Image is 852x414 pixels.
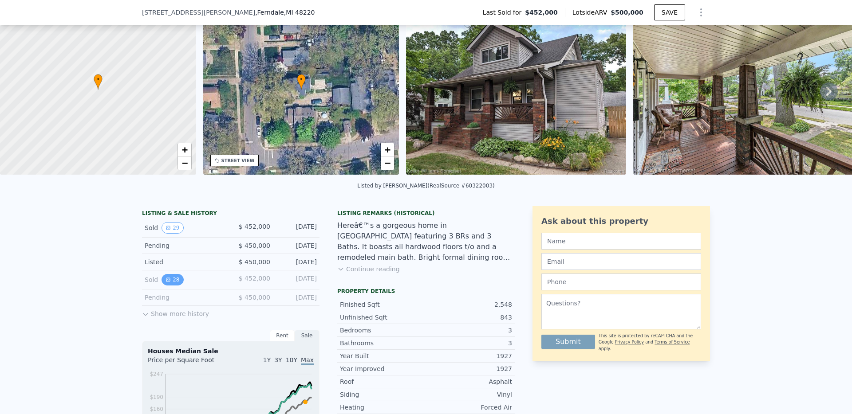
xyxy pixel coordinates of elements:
div: Roof [340,377,426,386]
div: Ask about this property [541,215,701,227]
a: Zoom in [381,143,394,156]
span: $ 450,000 [239,294,270,301]
button: View historical data [162,274,183,285]
div: 1927 [426,352,512,360]
div: Listed [145,258,224,266]
tspan: $160 [150,406,163,412]
button: SAVE [654,4,685,20]
button: Submit [541,335,595,349]
span: , MI 48220 [284,9,315,16]
div: Vinyl [426,390,512,399]
span: $500,000 [611,9,643,16]
span: + [181,144,187,155]
tspan: $190 [150,394,163,400]
div: Year Built [340,352,426,360]
span: 10Y [286,356,297,363]
span: $ 452,000 [239,275,270,282]
div: Siding [340,390,426,399]
button: View historical data [162,222,183,234]
input: Email [541,253,701,270]
button: Show more history [142,306,209,318]
span: + [385,144,390,155]
div: 843 [426,313,512,322]
span: 1Y [263,356,271,363]
div: Listing Remarks (Historical) [337,210,515,217]
div: [DATE] [277,241,317,250]
input: Phone [541,273,701,290]
div: This site is protected by reCAPTCHA and the Google and apply. [599,333,701,352]
span: , Ferndale [255,8,315,17]
input: Name [541,233,701,250]
a: Zoom out [381,156,394,170]
a: Terms of Service [655,340,690,344]
div: STREET VIEW [221,157,255,164]
tspan: $247 [150,371,163,377]
div: 3 [426,326,512,335]
div: Bathrooms [340,339,426,348]
div: 2,548 [426,300,512,309]
div: Unfinished Sqft [340,313,426,322]
div: Sale [295,330,319,341]
button: Show Options [692,4,710,21]
div: Pending [145,241,224,250]
a: Zoom in [178,143,191,156]
span: • [297,75,306,83]
div: Houses Median Sale [148,347,314,355]
div: Listed by [PERSON_NAME] (RealSource #60322003) [357,183,494,189]
span: Lotside ARV [572,8,611,17]
span: • [94,75,103,83]
div: [DATE] [277,258,317,266]
div: Hereâ€™s a gorgeous home in [GEOGRAPHIC_DATA] featuring 3 BRs and 3 Baths. It boasts all hardwood... [337,220,515,263]
div: Sold [145,222,224,234]
div: Price per Square Foot [148,355,231,370]
span: Max [301,356,314,365]
div: 1927 [426,364,512,373]
div: Bedrooms [340,326,426,335]
span: $ 450,000 [239,258,270,266]
div: Forced Air [426,403,512,412]
div: 3 [426,339,512,348]
div: Heating [340,403,426,412]
button: Continue reading [337,265,400,273]
span: $ 452,000 [239,223,270,230]
div: Rent [270,330,295,341]
div: [DATE] [277,293,317,302]
div: LISTING & SALE HISTORY [142,210,319,219]
a: Privacy Policy [615,340,644,344]
div: Year Improved [340,364,426,373]
div: • [297,74,306,90]
span: [STREET_ADDRESS][PERSON_NAME] [142,8,255,17]
span: − [181,157,187,168]
span: $452,000 [525,8,558,17]
span: Last Sold for [483,8,525,17]
span: $ 450,000 [239,242,270,249]
div: Pending [145,293,224,302]
a: Zoom out [178,156,191,170]
div: Sold [145,274,224,285]
div: • [94,74,103,90]
span: 3Y [274,356,282,363]
div: Property details [337,288,515,295]
div: [DATE] [277,222,317,234]
div: Asphalt [426,377,512,386]
div: [DATE] [277,274,317,285]
div: Finished Sqft [340,300,426,309]
img: Sale: 144216131 Parcel: 59915485 [406,4,626,175]
span: − [385,157,390,168]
